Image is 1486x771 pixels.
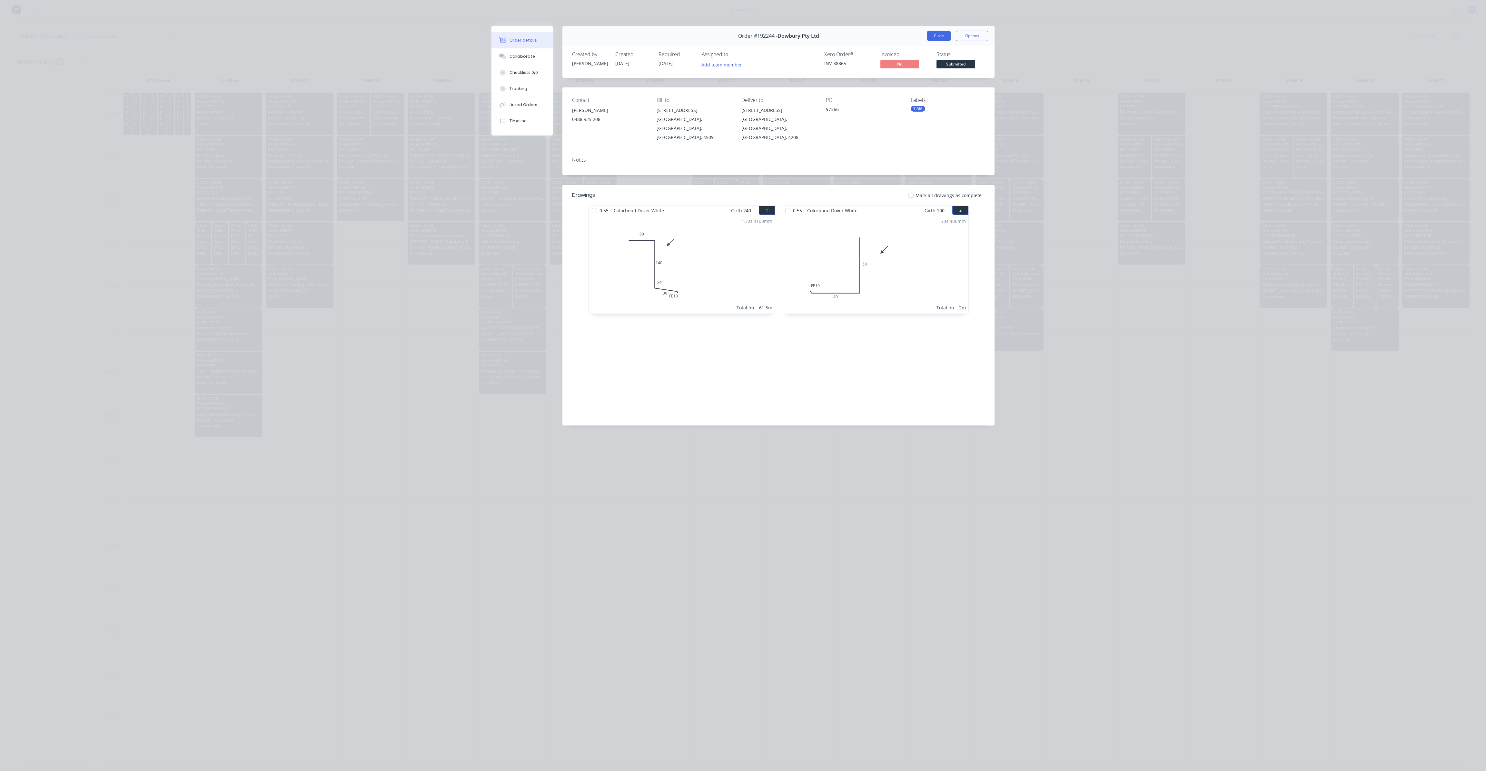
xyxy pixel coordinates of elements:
button: Tracking [491,81,553,97]
div: Notes [572,157,985,163]
button: Checklists 0/0 [491,65,553,81]
button: Add team member [698,60,746,69]
button: Collaborate [491,48,553,65]
button: Close [927,31,951,41]
button: 2 [952,206,968,215]
div: 97366 [826,106,900,115]
span: Colorbond Dover White [611,206,667,215]
div: [PERSON_NAME]0488 925 208 [572,106,646,126]
span: Girth 100 [925,206,945,215]
div: Total lm [737,304,754,311]
span: Mark all drawings as complete [916,192,982,199]
div: [STREET_ADDRESS][GEOGRAPHIC_DATA], [GEOGRAPHIC_DATA], [GEOGRAPHIC_DATA], 4509 [657,106,731,142]
button: Linked Orders [491,97,553,113]
button: Timeline [491,113,553,129]
button: Options [956,31,988,41]
div: Required [659,51,694,57]
div: Checklists 0/0 [510,70,538,75]
div: 61.5m [759,304,772,311]
div: 7 AM [911,106,925,112]
div: [STREET_ADDRESS] [741,106,816,115]
span: Order #192244 - [738,33,778,39]
div: [STREET_ADDRESS][GEOGRAPHIC_DATA], [GEOGRAPHIC_DATA], [GEOGRAPHIC_DATA], 4208 [741,106,816,142]
span: No [880,60,919,68]
button: Order details [491,32,553,48]
div: Order details [510,37,537,43]
span: Colorbond Dover White [805,206,860,215]
span: Dowbury Pty Ltd [778,33,819,39]
div: Labels [911,97,985,103]
span: Submitted [936,60,975,68]
div: Contact [572,97,646,103]
span: 0.55 [597,206,611,215]
div: Created [615,51,651,57]
div: Assigned to [702,51,766,57]
div: 15 at 4100mm [742,218,772,225]
div: Status [936,51,985,57]
button: Add team member [702,60,746,69]
div: Timeline [510,118,527,124]
button: Submitted [936,60,975,70]
div: Tracking [510,86,527,92]
div: [PERSON_NAME] [572,60,608,67]
div: 5 at 400mm [940,218,966,225]
div: Collaborate [510,54,535,59]
div: [GEOGRAPHIC_DATA], [GEOGRAPHIC_DATA], [GEOGRAPHIC_DATA], 4208 [741,115,816,142]
div: INV-38865 [824,60,873,67]
span: [DATE] [659,60,673,66]
div: Deliver to [741,97,816,103]
span: [DATE] [615,60,629,66]
div: Linked Orders [510,102,537,108]
div: [PERSON_NAME] [572,106,646,115]
div: Invoiced [880,51,929,57]
div: 0488 925 208 [572,115,646,124]
div: 060140FE103094º15 at 4100mmTotal lm61.5m [589,215,775,314]
div: Bill to [657,97,731,103]
span: 0.55 [790,206,805,215]
div: 2m [959,304,966,311]
div: 0FE1040505 at 400mmTotal lm2m [782,215,968,314]
div: Drawings [572,191,595,199]
span: Girth 240 [731,206,751,215]
div: PO [826,97,900,103]
div: [STREET_ADDRESS] [657,106,731,115]
div: [GEOGRAPHIC_DATA], [GEOGRAPHIC_DATA], [GEOGRAPHIC_DATA], 4509 [657,115,731,142]
div: Xero Order # [824,51,873,57]
button: 1 [759,206,775,215]
div: Total lm [936,304,954,311]
div: Created by [572,51,608,57]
